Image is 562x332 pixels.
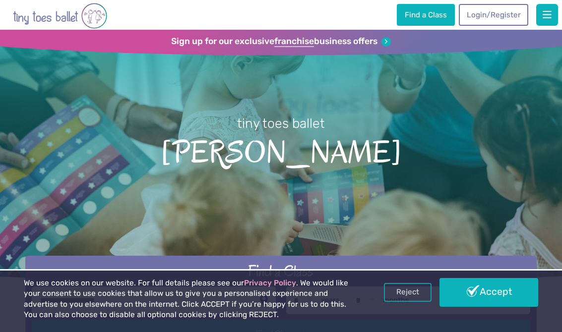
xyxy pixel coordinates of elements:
[459,4,528,26] a: Login/Register
[274,36,314,47] strong: franchise
[397,4,454,26] a: Find a Class
[439,278,538,307] a: Accept
[13,2,107,30] img: tiny toes ballet
[384,283,432,302] a: Reject
[237,115,325,131] small: tiny toes ballet
[32,261,530,281] h2: Find a Class
[24,278,358,321] p: We use cookies on our website. For full details please see our . We would like your consent to us...
[171,36,391,47] a: Sign up for our exclusivefranchisebusiness offers
[16,132,546,169] span: [PERSON_NAME]
[244,278,296,287] a: Privacy Policy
